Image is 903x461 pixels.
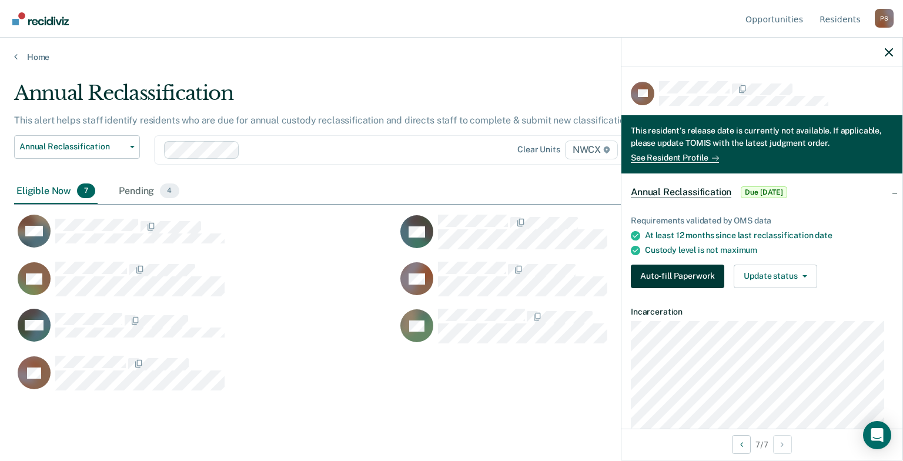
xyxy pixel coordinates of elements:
[14,179,98,205] div: Eligible Now
[815,230,832,240] span: date
[631,265,729,288] a: Navigate to form link
[741,186,787,198] span: Due [DATE]
[14,81,691,115] div: Annual Reclassification
[14,214,397,261] div: CaseloadOpportunityCell-00411910
[565,141,618,159] span: NWCX
[631,265,724,288] button: Auto-fill Paperwork
[517,145,560,155] div: Clear units
[631,307,893,317] dt: Incarceration
[631,216,893,226] div: Requirements validated by OMS data
[631,186,731,198] span: Annual Reclassification
[621,429,902,460] div: 7 / 7
[14,261,397,308] div: CaseloadOpportunityCell-00530158
[863,421,891,449] div: Open Intercom Messenger
[875,9,894,28] button: Profile dropdown button
[14,355,397,402] div: CaseloadOpportunityCell-00101310
[397,214,780,261] div: CaseloadOpportunityCell-00445204
[734,265,817,288] button: Update status
[14,52,889,62] a: Home
[116,179,181,205] div: Pending
[160,183,179,199] span: 4
[19,142,125,152] span: Annual Reclassification
[621,173,902,211] div: Annual ReclassificationDue [DATE]
[14,115,681,126] p: This alert helps staff identify residents who are due for annual custody reclassification and dir...
[12,12,69,25] img: Recidiviz
[397,261,780,308] div: CaseloadOpportunityCell-00490367
[732,435,751,454] button: Previous Opportunity
[397,308,780,355] div: CaseloadOpportunityCell-00615249
[875,9,894,28] div: P S
[77,183,95,199] span: 7
[645,245,893,255] div: Custody level is not
[645,230,893,240] div: At least 12 months since last reclassification
[631,153,719,163] a: See Resident Profile
[14,308,397,355] div: CaseloadOpportunityCell-00619441
[773,435,792,454] button: Next Opportunity
[720,245,757,255] span: maximum
[631,125,893,152] div: This resident's release date is currently not available. If applicable, please update TOMIS with ...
